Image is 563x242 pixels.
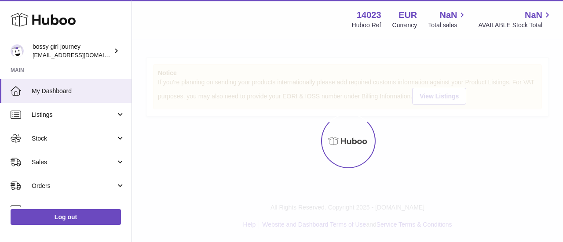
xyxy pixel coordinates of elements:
span: Sales [32,158,116,166]
strong: 14023 [357,9,381,21]
span: AVAILABLE Stock Total [478,21,552,29]
a: Log out [11,209,121,225]
img: internalAdmin-14023@internal.huboo.com [11,44,24,58]
strong: EUR [398,9,417,21]
span: NaN [439,9,457,21]
span: Listings [32,111,116,119]
div: bossy girl journey [33,43,112,59]
div: Currency [392,21,417,29]
span: [EMAIL_ADDRESS][DOMAIN_NAME] [33,51,129,58]
span: Stock [32,134,116,143]
span: NaN [525,9,542,21]
span: My Dashboard [32,87,125,95]
div: Huboo Ref [352,21,381,29]
span: Total sales [428,21,467,29]
span: Orders [32,182,116,190]
span: Usage [32,206,125,214]
a: NaN AVAILABLE Stock Total [478,9,552,29]
a: NaN Total sales [428,9,467,29]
